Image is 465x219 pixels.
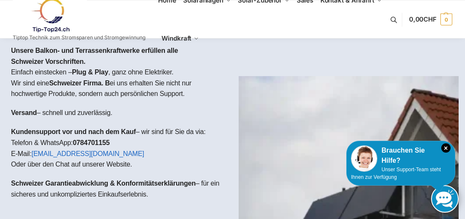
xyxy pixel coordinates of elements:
[409,7,452,32] a: 0,00CHF 0
[49,79,110,87] strong: Schweizer Firma. B
[158,19,203,57] a: Windkraft
[11,126,226,170] p: – wir sind für Sie da via: Telefon & WhatsApp: E-Mail: Oder über den Chat auf unserer Website.
[440,14,452,25] span: 0
[409,15,437,23] span: 0,00
[11,128,136,135] strong: Kundensupport vor und nach dem Kauf
[423,15,437,23] span: CHF
[73,139,110,146] strong: 0784701155
[351,167,441,180] span: Unser Support-Team steht Ihnen zur Verfügung
[351,145,377,172] img: Customer service
[11,107,226,118] p: – schnell und zuverlässig.
[11,109,37,116] strong: Versand
[441,143,451,153] i: Schließen
[72,68,109,76] strong: Plug & Play
[351,145,451,166] div: Brauchen Sie Hilfe?
[31,150,144,157] a: [EMAIL_ADDRESS][DOMAIN_NAME]
[161,34,191,42] span: Windkraft
[11,180,196,187] strong: Schweizer Garantieabwicklung & Konformitätserklärungen
[13,35,145,40] p: Tiptop Technik zum Stromsparen und Stromgewinnung
[11,47,178,65] strong: Unsere Balkon- und Terrassenkraftwerke erfüllen alle Schweizer Vorschriften.
[11,178,226,200] p: – für ein sicheres und unkompliziertes Einkaufserlebnis.
[11,78,226,99] p: Wir sind eine ei uns erhalten Sie nicht nur hochwertige Produkte, sondern auch persönlichen Support.
[4,38,233,215] div: Einfach einstecken – , ganz ohne Elektriker.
